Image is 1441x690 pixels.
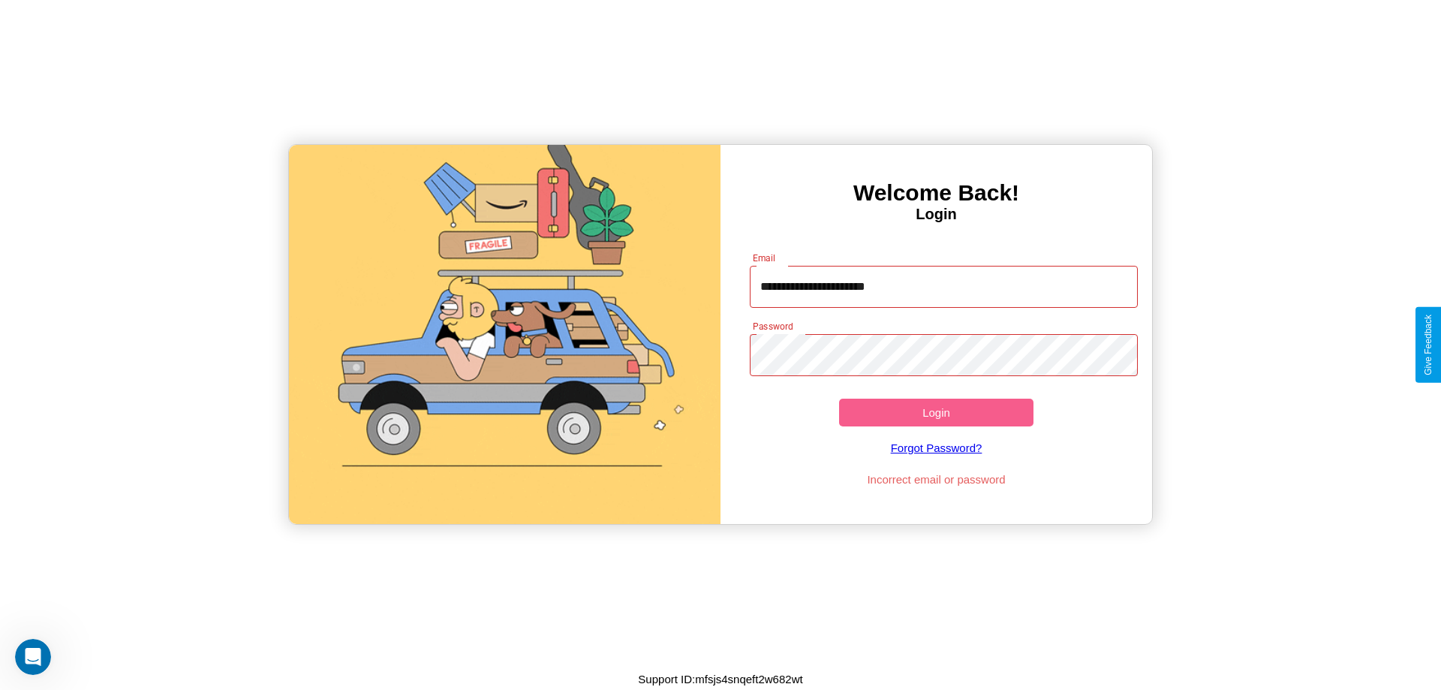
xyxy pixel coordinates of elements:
div: Give Feedback [1423,315,1433,375]
label: Password [753,320,793,333]
button: Login [839,399,1033,426]
p: Support ID: mfsjs4snqeft2w682wt [638,669,802,689]
label: Email [753,252,776,264]
h3: Welcome Back! [720,180,1152,206]
iframe: Intercom live chat [15,639,51,675]
p: Incorrect email or password [742,469,1131,490]
a: Forgot Password? [742,426,1131,469]
h4: Login [720,206,1152,223]
img: gif [289,145,720,524]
